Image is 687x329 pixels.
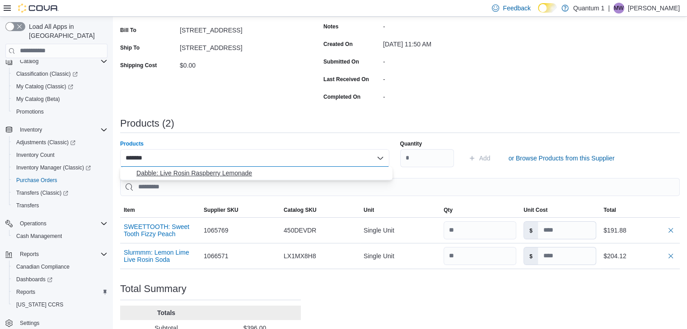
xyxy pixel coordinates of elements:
span: Catalog [20,58,38,65]
span: Inventory [20,126,42,133]
button: Reports [9,286,111,298]
a: Dashboards [13,274,56,285]
span: Transfers (Classic) [16,189,68,196]
span: Supplier SKU [204,206,238,214]
span: Cash Management [13,231,107,242]
span: Washington CCRS [13,299,107,310]
button: Purchase Orders [9,174,111,187]
div: - [383,55,504,65]
a: My Catalog (Classic) [13,81,77,92]
span: LX1MX8H8 [284,251,316,261]
a: Transfers [13,200,42,211]
span: My Catalog (Beta) [16,96,60,103]
p: | [608,3,610,14]
span: Load All Apps in [GEOGRAPHIC_DATA] [25,22,107,40]
span: Catalog [16,56,107,67]
span: My Catalog (Classic) [16,83,73,90]
label: Products [120,140,144,147]
span: Item [124,206,135,214]
a: Inventory Count [13,150,58,160]
a: Dashboards [9,273,111,286]
button: Canadian Compliance [9,260,111,273]
button: Slurmmm: Lemon Lime Live Rosin Soda [124,249,196,263]
span: Adjustments (Classic) [16,139,75,146]
a: Settings [16,318,43,329]
button: Unit [360,203,440,217]
span: Reports [20,251,39,258]
span: 450DEVDR [284,225,316,236]
button: Item [120,203,200,217]
span: Operations [20,220,47,227]
button: Operations [2,217,111,230]
div: $191.88 [603,225,676,236]
span: Promotions [13,106,107,117]
a: My Catalog (Beta) [13,94,64,105]
span: Reports [13,287,107,297]
p: Totals [124,308,209,317]
span: Canadian Compliance [16,263,70,270]
a: [US_STATE] CCRS [13,299,67,310]
button: Inventory [16,124,46,135]
span: Transfers [13,200,107,211]
span: Inventory Manager (Classic) [13,162,107,173]
a: Classification (Classic) [9,68,111,80]
span: Inventory [16,124,107,135]
a: Canadian Compliance [13,261,73,272]
button: Cash Management [9,230,111,242]
div: - [383,90,504,101]
span: MW [614,3,623,14]
button: [US_STATE] CCRS [9,298,111,311]
div: [STREET_ADDRESS] [180,41,301,51]
div: [STREET_ADDRESS] [180,23,301,34]
span: Transfers (Classic) [13,187,107,198]
div: Single Unit [360,247,440,265]
div: - [383,19,504,30]
label: Ship To [120,44,140,51]
p: [PERSON_NAME] [628,3,680,14]
label: Completed On [323,93,360,101]
span: Classification (Classic) [16,70,78,78]
span: Dashboards [13,274,107,285]
div: Choose from the following options [120,167,393,180]
span: Transfers [16,202,39,209]
span: Reports [16,288,35,296]
span: Add [479,154,491,163]
a: Inventory Manager (Classic) [9,161,111,174]
button: SWEETTOOTH: Sweet Tooth Fizzy Peach [124,223,196,238]
a: Inventory Manager (Classic) [13,162,94,173]
span: Reports [16,249,107,260]
button: Close list of options [377,155,384,162]
span: Cash Management [16,233,62,240]
label: Quantity [400,140,422,147]
label: Notes [323,23,338,30]
span: Qty [444,206,453,214]
a: Classification (Classic) [13,69,81,79]
span: Settings [20,320,39,327]
span: Dashboards [16,276,52,283]
span: 1065769 [204,225,229,236]
div: - [383,72,504,83]
span: Inventory Manager (Classic) [16,164,91,171]
button: Unit Cost [520,203,600,217]
label: Last Received On [323,76,369,83]
a: My Catalog (Classic) [9,80,111,93]
a: Adjustments (Classic) [13,137,79,148]
label: Created On [323,41,353,48]
a: Transfers (Classic) [9,187,111,199]
button: Catalog [16,56,42,67]
button: Catalog [2,55,111,68]
div: $0.00 [180,58,301,69]
a: Purchase Orders [13,175,61,186]
div: [DATE] 11:50 AM [383,37,504,48]
span: Unit [364,206,374,214]
span: Adjustments (Classic) [13,137,107,148]
button: Dabble: Live Rosin Raspberry Lemonade [120,167,393,180]
img: Cova [18,4,59,13]
span: My Catalog (Classic) [13,81,107,92]
label: Shipping Cost [120,62,157,69]
a: Reports [13,287,39,297]
button: Reports [16,249,42,260]
div: $204.12 [603,251,676,261]
a: Adjustments (Classic) [9,136,111,149]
